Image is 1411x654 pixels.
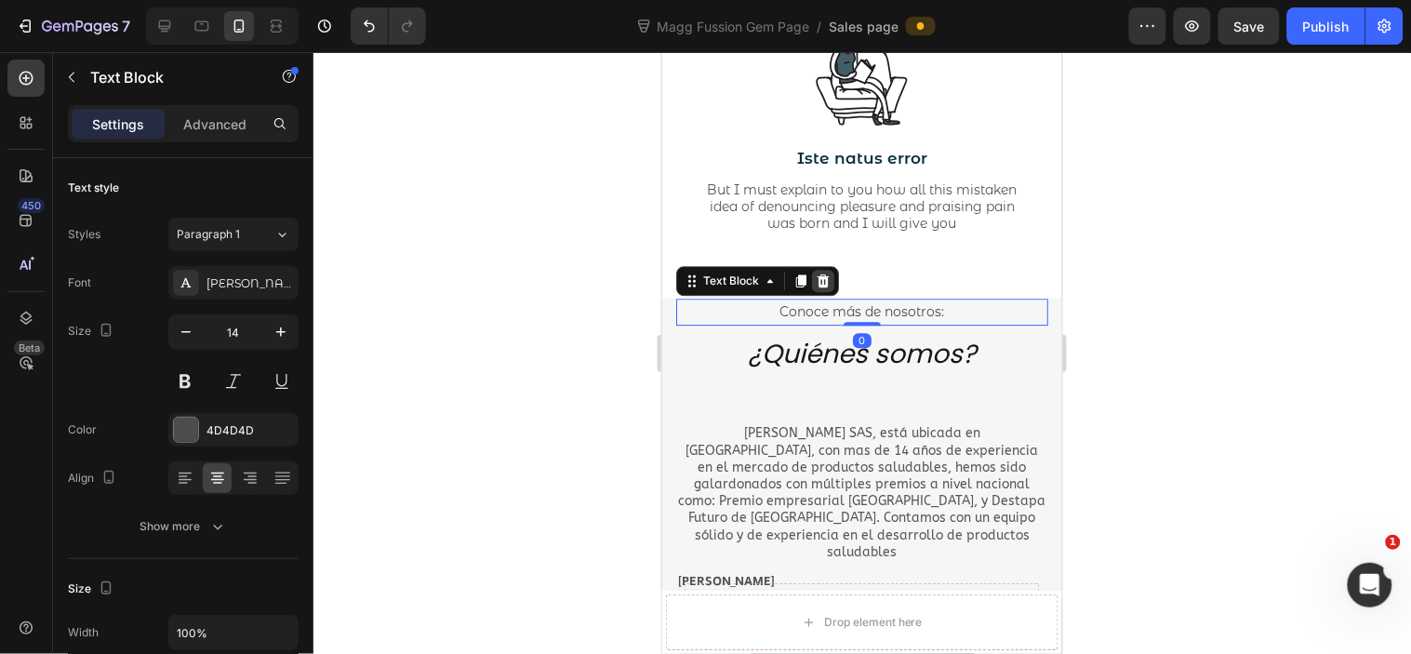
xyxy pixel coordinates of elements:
div: Styles [68,226,100,243]
span: Paragraph 1 [177,226,240,243]
h2: Rich Text Editor. Editing area: main [14,288,386,318]
div: Drop element here [162,563,260,578]
span: / [817,17,821,36]
div: Text Block [37,220,100,237]
div: Beta [14,340,45,355]
div: 4D4D4D [206,422,294,439]
p: Iste natus error [35,96,365,116]
div: Size [68,577,117,602]
p: Advanced [183,114,246,134]
iframe: Intercom live chat [1348,563,1392,607]
div: 450 [18,198,45,213]
div: Width [68,624,99,641]
div: Align [68,466,120,491]
button: Show more [68,510,299,543]
p: 7 [122,15,130,37]
p: Conoce más de nosotros: [25,248,375,272]
span: 1 [1386,535,1401,550]
p: But I must explain to you how all this mistaken idea of denouncing pleasure and praising pain was... [35,129,365,180]
span: ¿Quiénes somos? [86,284,314,320]
div: Publish [1303,17,1350,36]
div: Show more [140,517,227,536]
button: Save [1218,7,1280,45]
button: Publish [1287,7,1365,45]
span: Magg Fussion Gem Page [653,17,813,36]
p: ⁠⁠⁠⁠⁠⁠⁠ [16,290,384,316]
div: Color [68,421,97,438]
div: [PERSON_NAME] [206,275,294,292]
span: Save [1234,19,1265,34]
div: Undo/Redo [351,7,426,45]
p: Text Block [90,66,248,88]
button: 7 [7,7,139,45]
span: Sales page [829,17,899,36]
div: Text style [68,180,119,196]
iframe: Design area [662,52,1062,654]
div: Size [68,319,117,344]
button: Paragraph 1 [168,218,299,251]
div: 0 [191,281,209,296]
p: [PERSON_NAME] SAS, está ubicada en [GEOGRAPHIC_DATA], con mas de 14 años de experiencia en el mer... [16,373,384,509]
div: Font [68,274,91,291]
p: Settings [92,114,144,134]
input: Auto [169,616,298,649]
